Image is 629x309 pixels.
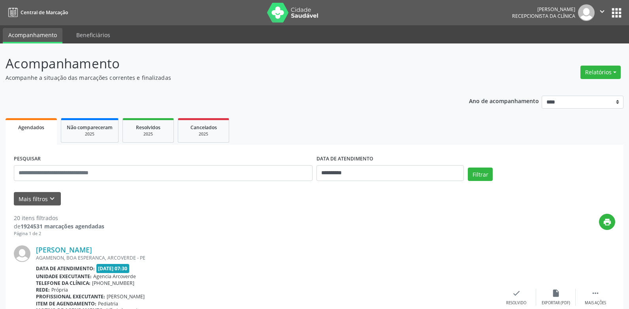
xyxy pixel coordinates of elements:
i: check [512,289,521,298]
img: img [14,245,30,262]
a: Beneficiários [71,28,116,42]
div: 2025 [67,131,113,137]
div: Mais ações [585,300,606,306]
div: 2025 [184,131,223,137]
span: [PERSON_NAME] [107,293,145,300]
strong: 1924531 marcações agendadas [21,222,104,230]
div: Página 1 de 2 [14,230,104,237]
div: 2025 [128,131,168,137]
b: Item de agendamento: [36,300,96,307]
button: print [599,214,615,230]
b: Profissional executante: [36,293,105,300]
span: [PHONE_NUMBER] [92,280,134,286]
span: Resolvidos [136,124,160,131]
div: 20 itens filtrados [14,214,104,222]
span: Não compareceram [67,124,113,131]
b: Telefone da clínica: [36,280,90,286]
button: apps [610,6,623,20]
a: [PERSON_NAME] [36,245,92,254]
span: Recepcionista da clínica [512,13,575,19]
img: img [578,4,595,21]
button: Filtrar [468,168,493,181]
i: print [603,218,612,226]
p: Ano de acompanhamento [469,96,539,106]
div: de [14,222,104,230]
b: Data de atendimento: [36,265,95,272]
p: Acompanhamento [6,54,438,73]
b: Unidade executante: [36,273,92,280]
span: Cancelados [190,124,217,131]
label: PESQUISAR [14,153,41,165]
i:  [598,7,606,16]
i: keyboard_arrow_down [48,194,56,203]
span: Agendados [18,124,44,131]
b: Rede: [36,286,50,293]
span: [DATE] 07:30 [96,264,130,273]
i:  [591,289,600,298]
button:  [595,4,610,21]
label: DATA DE ATENDIMENTO [316,153,373,165]
button: Mais filtroskeyboard_arrow_down [14,192,61,206]
div: [PERSON_NAME] [512,6,575,13]
a: Central de Marcação [6,6,68,19]
p: Acompanhe a situação das marcações correntes e finalizadas [6,73,438,82]
span: Agencia Arcoverde [93,273,136,280]
span: Própria [51,286,68,293]
i: insert_drive_file [552,289,560,298]
button: Relatórios [580,66,621,79]
div: Resolvido [506,300,526,306]
a: Acompanhamento [3,28,62,43]
div: AGAMENON, BOA ESPERANCA, ARCOVERDE - PE [36,254,497,261]
div: Exportar (PDF) [542,300,570,306]
span: Pediatria [98,300,118,307]
span: Central de Marcação [21,9,68,16]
